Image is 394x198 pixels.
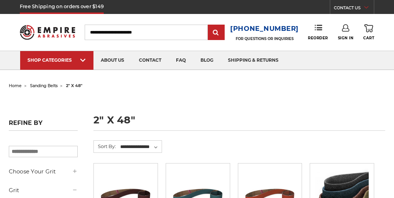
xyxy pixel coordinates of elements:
[338,36,354,40] span: Sign In
[9,83,22,88] a: home
[9,167,78,176] h5: Choose Your Grit
[221,51,286,70] a: shipping & returns
[93,51,132,70] a: about us
[209,25,224,40] input: Submit
[132,51,169,70] a: contact
[9,119,78,131] h5: Refine by
[27,57,86,63] div: SHOP CATEGORIES
[334,4,374,14] a: CONTACT US
[93,115,385,131] h1: 2" x 48"
[308,24,328,40] a: Reorder
[193,51,221,70] a: blog
[9,186,78,195] h5: Grit
[230,36,299,41] p: FOR QUESTIONS OR INQUIRIES
[94,141,116,152] label: Sort By:
[20,21,75,43] img: Empire Abrasives
[66,83,82,88] span: 2" x 48"
[308,36,328,40] span: Reorder
[230,24,299,34] a: [PHONE_NUMBER]
[363,36,374,40] span: Cart
[30,83,58,88] a: sanding belts
[169,51,193,70] a: faq
[119,141,162,152] select: Sort By:
[363,24,374,40] a: Cart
